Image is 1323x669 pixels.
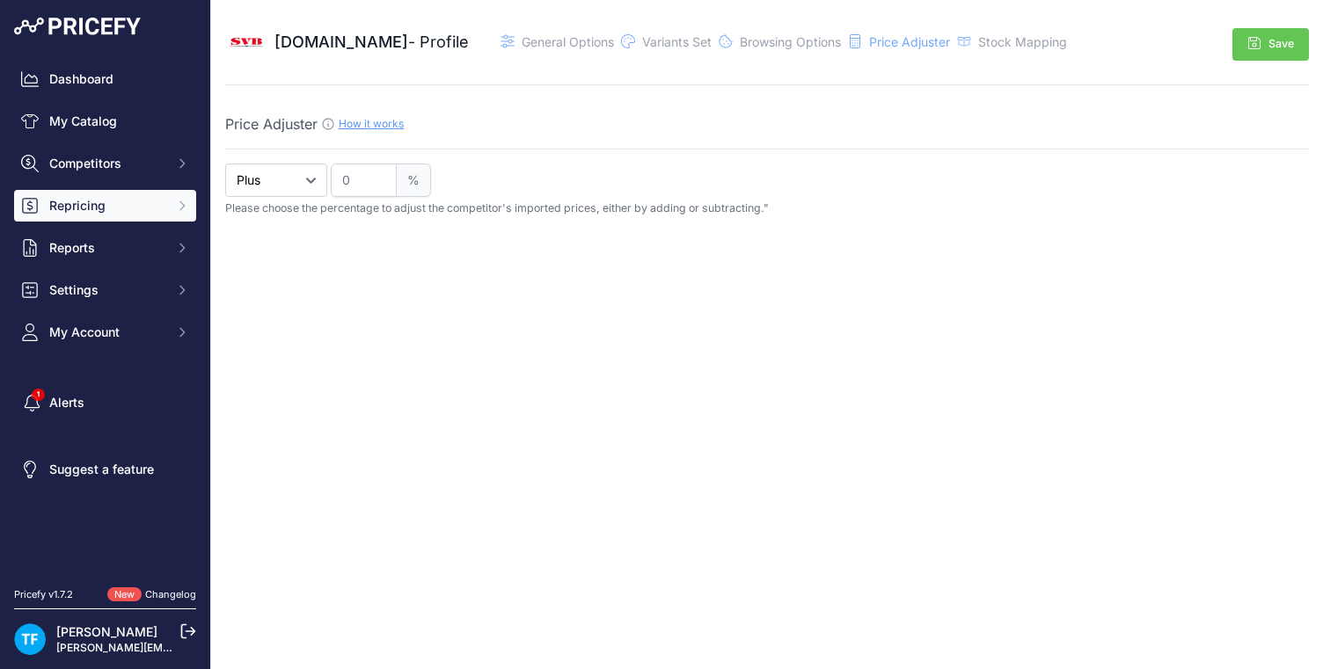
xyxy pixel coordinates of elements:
[49,324,164,341] span: My Account
[978,34,1067,49] span: Stock Mapping
[49,281,164,299] span: Settings
[14,454,196,485] a: Suggest a feature
[225,115,318,133] span: Price Adjuster
[869,34,950,49] span: Price Adjuster
[56,641,414,654] a: [PERSON_NAME][EMAIL_ADDRESS][PERSON_NAME][DOMAIN_NAME]
[331,164,397,197] input: 22
[49,239,164,257] span: Reports
[225,21,267,63] img: svb.de.png
[14,316,196,348] button: My Account
[642,34,712,49] span: Variants Set
[107,587,142,602] span: New
[14,105,196,137] a: My Catalog
[339,117,404,130] a: How it works
[14,274,196,306] button: Settings
[274,33,408,51] span: [DOMAIN_NAME]
[1232,28,1309,61] button: Save
[14,63,196,95] a: Dashboard
[225,200,1309,217] p: Please choose the percentage to adjust the competitor's imported prices, either by adding or subt...
[274,30,469,55] div: - Profile
[14,190,196,222] button: Repricing
[397,164,431,197] span: %
[14,232,196,264] button: Reports
[740,34,841,49] span: Browsing Options
[14,387,196,418] a: Alerts
[14,18,141,35] img: Pricefy Logo
[49,197,164,215] span: Repricing
[14,587,73,602] div: Pricefy v1.7.2
[14,63,196,566] nav: Sidebar
[56,624,157,639] a: [PERSON_NAME]
[145,588,196,600] a: Changelog
[49,155,164,172] span: Competitors
[522,34,614,49] span: General Options
[14,148,196,179] button: Competitors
